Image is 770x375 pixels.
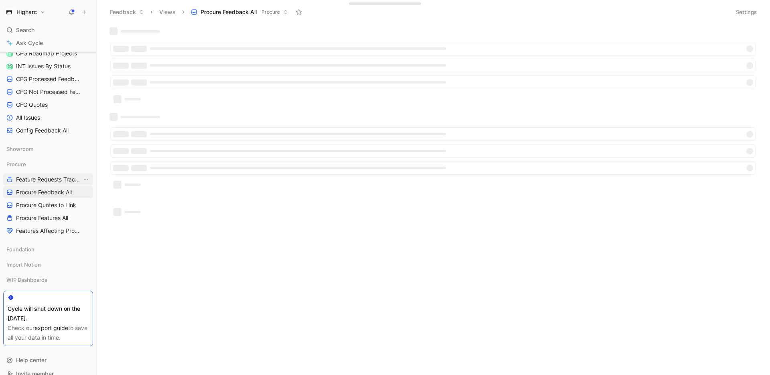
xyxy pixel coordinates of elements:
[34,324,68,331] a: export guide
[3,47,93,59] a: CFG Roadmap Projects
[187,6,292,18] button: Procure Feedback AllProcure
[82,175,90,183] button: View actions
[3,99,93,111] a: CFG Quotes
[3,225,93,237] a: Features Affecting Procure
[6,160,26,168] span: Procure
[16,357,47,363] span: Help center
[3,143,93,157] div: Showroom
[6,145,33,153] span: Showroom
[106,6,148,18] button: Feedback
[16,62,71,70] span: INT Issues By Status
[16,38,43,48] span: Ask Cycle
[3,243,93,258] div: Foundation
[3,60,93,72] a: INT Issues By Status
[5,8,13,16] img: Higharc
[3,243,93,255] div: Foundation
[261,8,280,16] span: Procure
[3,274,93,286] div: WIP Dashboards
[16,8,37,16] h1: Higharc
[3,24,93,36] div: Search
[3,112,93,124] a: All Issues
[16,227,82,235] span: Features Affecting Procure
[16,75,82,83] span: CFG Processed Feedback
[3,173,93,185] a: Feature Requests TrackerView actions
[3,124,93,137] a: Config Feedback All
[8,323,89,342] div: Check our to save all your data in time.
[16,101,48,109] span: CFG Quotes
[156,6,179,18] button: Views
[16,201,76,209] span: Procure Quotes to Link
[3,73,93,85] a: CFG Processed Feedback
[16,49,77,57] span: CFG Roadmap Projects
[16,188,72,196] span: Procure Feedback All
[3,86,93,98] a: CFG Not Processed Feedback
[16,126,69,135] span: Config Feedback All
[3,6,47,18] button: HigharcHigharc
[732,6,760,18] button: Settings
[3,158,93,237] div: ProcureFeature Requests TrackerView actionsProcure Feedback AllProcure Quotes to LinkProcure Feat...
[3,19,93,137] div: ConfigCFG Small FeaturesCFG Roadmap ProjectsINT Issues By StatusCFG Processed FeedbackCFG Not Pro...
[3,186,93,198] a: Procure Feedback All
[16,25,34,35] span: Search
[3,274,93,288] div: WIP Dashboards
[3,212,93,224] a: Procure Features All
[3,37,93,49] a: Ask Cycle
[3,354,93,366] div: Help center
[16,175,82,183] span: Feature Requests Tracker
[6,245,34,253] span: Foundation
[3,199,93,211] a: Procure Quotes to Link
[3,143,93,155] div: Showroom
[3,259,93,273] div: Import Notion
[3,259,93,271] div: Import Notion
[16,214,68,222] span: Procure Features All
[16,88,83,96] span: CFG Not Processed Feedback
[8,304,89,323] div: Cycle will shut down on the [DATE].
[201,8,257,16] span: Procure Feedback All
[3,158,93,170] div: Procure
[16,114,40,122] span: All Issues
[6,261,41,269] span: Import Notion
[6,276,47,284] span: WIP Dashboards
